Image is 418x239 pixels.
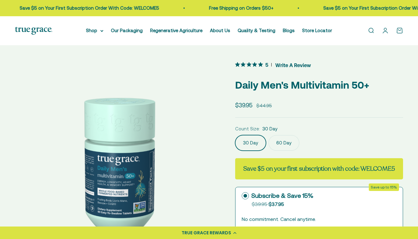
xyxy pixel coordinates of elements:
[210,28,230,33] a: About Us
[262,125,278,133] span: 30 Day
[235,125,260,133] legend: Count Size:
[256,102,272,110] compare-at-price: $44.95
[11,4,150,12] p: Save $5 on Your First Subscription Order With Code: WELCOME5
[243,164,395,173] strong: Save $5 on your first subscription with code: WELCOME5
[111,28,143,33] a: Our Packaging
[200,5,264,11] a: Free Shipping on Orders $50+
[265,61,268,68] span: 5
[150,28,202,33] a: Regenerative Agriculture
[235,77,403,93] p: Daily Men's Multivitamin 50+
[238,28,275,33] a: Quality & Testing
[275,60,311,70] span: Write A Review
[182,230,231,236] div: TRUE GRACE REWARDS
[283,28,295,33] a: Blogs
[235,60,311,70] button: 5 out 5 stars rating in total 1 reviews. Jump to reviews.
[302,28,332,33] a: Store Locator
[235,100,253,110] sale-price: $39.95
[86,27,103,34] summary: Shop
